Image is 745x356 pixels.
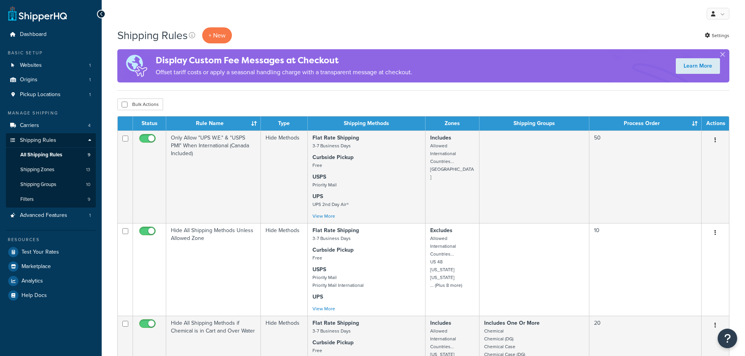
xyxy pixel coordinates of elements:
h4: Display Custom Fee Messages at Checkout [156,54,412,67]
span: Dashboard [20,31,47,38]
td: Hide All Shipping Methods Unless Allowed Zone [166,223,261,316]
li: Filters [6,192,96,207]
th: Type [261,116,308,131]
span: 13 [86,166,90,173]
div: Manage Shipping [6,110,96,116]
td: Hide Methods [261,223,308,316]
span: 9 [88,152,90,158]
td: 10 [589,223,702,316]
span: 1 [89,212,91,219]
small: Allowed International Countries... US 48 [US_STATE] [US_STATE] ... (Plus 8 more) [430,235,462,289]
li: Websites [6,58,96,73]
a: Websites 1 [6,58,96,73]
a: Shipping Rules [6,133,96,148]
li: Marketplace [6,259,96,274]
li: Shipping Rules [6,133,96,208]
a: Help Docs [6,288,96,302]
small: 3-7 Business Days [312,327,351,335]
a: Dashboard [6,27,96,42]
small: Free [312,162,322,169]
td: Only Allow "UPS W.E." & "USPS PMI" When International (Canada Included) [166,131,261,223]
th: Process Order : activate to sort column ascending [589,116,702,131]
div: Basic Setup [6,50,96,56]
a: Pickup Locations 1 [6,88,96,102]
li: Carriers [6,118,96,133]
small: Priority Mail Priority Mail International [312,274,364,289]
a: ShipperHQ Home [8,6,67,21]
span: Help Docs [22,292,47,299]
td: Hide Methods [261,131,308,223]
span: Carriers [20,122,39,129]
span: Origins [20,77,38,83]
th: Rule Name : activate to sort column ascending [166,116,261,131]
strong: UPS [312,293,323,301]
span: Analytics [22,278,43,284]
strong: USPS [312,173,326,181]
li: Pickup Locations [6,88,96,102]
strong: Flat Rate Shipping [312,134,359,142]
a: Advanced Features 1 [6,208,96,223]
small: Allowed International Countries... [GEOGRAPHIC_DATA] [430,142,474,181]
small: Free [312,254,322,261]
li: Origins [6,73,96,87]
li: Advanced Features [6,208,96,223]
strong: Includes [430,319,451,327]
h1: Shipping Rules [117,28,188,43]
a: View More [312,305,335,312]
p: + New [202,27,232,43]
a: Test Your Rates [6,245,96,259]
span: 4 [88,122,91,129]
strong: Curbside Pickup [312,338,354,347]
li: Shipping Zones [6,163,96,177]
span: Shipping Rules [20,137,56,144]
img: duties-banner-06bc72dcb5fe05cb3f9472aba00be2ae8eb53ab6f0d8bb03d382ba314ac3c341.png [117,49,156,82]
a: Shipping Zones 13 [6,163,96,177]
li: All Shipping Rules [6,148,96,162]
a: Shipping Groups 10 [6,177,96,192]
strong: Flat Rate Shipping [312,319,359,327]
span: Websites [20,62,42,69]
li: Shipping Groups [6,177,96,192]
strong: Curbside Pickup [312,246,354,254]
th: Actions [702,116,729,131]
span: 1 [89,77,91,83]
span: 1 [89,62,91,69]
a: Origins 1 [6,73,96,87]
strong: Flat Rate Shipping [312,226,359,234]
strong: Includes One Or More [484,319,540,327]
small: UPS 2nd Day Air® [312,201,349,208]
button: Bulk Actions [117,98,163,110]
a: All Shipping Rules 9 [6,148,96,162]
small: Priority Mail [312,181,337,188]
strong: Curbside Pickup [312,153,354,161]
strong: UPS [312,192,323,200]
p: Offset tariff costs or apply a seasonal handling charge with a transparent message at checkout. [156,67,412,78]
span: Test Your Rates [22,249,59,256]
span: Filters [20,196,34,203]
strong: Includes [430,134,451,142]
button: Open Resource Center [718,329,737,348]
span: Pickup Locations [20,91,61,98]
td: 50 [589,131,702,223]
span: All Shipping Rules [20,152,62,158]
strong: Excludes [430,226,452,234]
a: Carriers 4 [6,118,96,133]
span: Marketplace [22,263,51,270]
th: Status [133,116,166,131]
small: Free [312,347,322,354]
span: Shipping Groups [20,181,56,188]
th: Zones [425,116,479,131]
a: Analytics [6,274,96,288]
small: 3-7 Business Days [312,142,351,149]
small: 3-7 Business Days [312,235,351,242]
span: 1 [89,91,91,98]
div: Resources [6,236,96,243]
a: Settings [705,30,729,41]
span: 9 [88,196,90,203]
span: Advanced Features [20,212,67,219]
a: Learn More [676,58,720,74]
th: Shipping Groups [479,116,590,131]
